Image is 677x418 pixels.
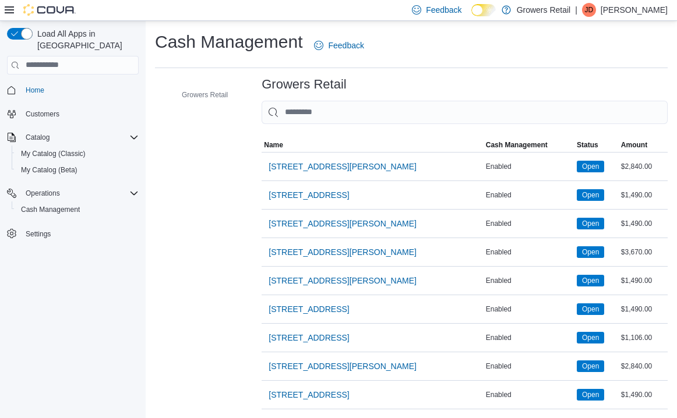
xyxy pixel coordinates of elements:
[21,149,86,158] span: My Catalog (Classic)
[2,225,143,242] button: Settings
[484,302,574,316] div: Enabled
[471,4,496,16] input: Dark Mode
[484,359,574,373] div: Enabled
[262,77,346,91] h3: Growers Retail
[21,227,55,241] a: Settings
[582,3,596,17] div: Jodi Duke
[577,360,604,372] span: Open
[582,275,599,286] span: Open
[12,162,143,178] button: My Catalog (Beta)
[471,16,472,17] span: Dark Mode
[269,389,349,401] span: [STREET_ADDRESS]
[619,388,668,402] div: $1,490.00
[264,326,354,349] button: [STREET_ADDRESS]
[21,186,139,200] span: Operations
[577,218,604,229] span: Open
[577,161,604,172] span: Open
[484,331,574,345] div: Enabled
[21,226,139,240] span: Settings
[262,138,483,152] button: Name
[21,130,54,144] button: Catalog
[264,240,421,264] button: [STREET_ADDRESS][PERSON_NAME]
[328,40,364,51] span: Feedback
[2,129,143,146] button: Catalog
[577,303,604,315] span: Open
[585,3,594,17] span: JD
[21,107,139,121] span: Customers
[16,147,139,161] span: My Catalog (Classic)
[574,138,619,152] button: Status
[16,163,139,177] span: My Catalog (Beta)
[26,229,51,239] span: Settings
[23,4,76,16] img: Cova
[7,77,139,272] nav: Complex example
[619,331,668,345] div: $1,106.00
[264,140,283,150] span: Name
[269,332,349,343] span: [STREET_ADDRESS]
[269,161,417,172] span: [STREET_ADDRESS][PERSON_NAME]
[517,3,571,17] p: Growers Retail
[269,303,349,315] span: [STREET_ADDRESS]
[577,140,598,150] span: Status
[309,34,368,57] a: Feedback
[26,189,60,198] span: Operations
[21,130,139,144] span: Catalog
[16,147,90,161] a: My Catalog (Classic)
[26,86,44,95] span: Home
[484,274,574,288] div: Enabled
[21,107,64,121] a: Customers
[486,140,548,150] span: Cash Management
[269,360,417,372] span: [STREET_ADDRESS][PERSON_NAME]
[269,189,349,201] span: [STREET_ADDRESS]
[582,389,599,400] span: Open
[264,155,421,178] button: [STREET_ADDRESS][PERSON_NAME]
[2,82,143,98] button: Home
[264,269,421,292] button: [STREET_ADDRESS][PERSON_NAME]
[264,183,354,207] button: [STREET_ADDRESS]
[619,245,668,259] div: $3,670.00
[619,302,668,316] div: $1,490.00
[577,275,604,286] span: Open
[582,161,599,172] span: Open
[2,185,143,201] button: Operations
[582,304,599,314] span: Open
[601,3,668,17] p: [PERSON_NAME]
[264,355,421,378] button: [STREET_ADDRESS][PERSON_NAME]
[484,388,574,402] div: Enabled
[575,3,577,17] p: |
[12,201,143,218] button: Cash Management
[26,133,50,142] span: Catalog
[33,28,139,51] span: Load All Apps in [GEOGRAPHIC_DATA]
[21,186,65,200] button: Operations
[619,138,668,152] button: Amount
[577,389,604,401] span: Open
[165,88,232,102] button: Growers Retail
[582,190,599,200] span: Open
[619,359,668,373] div: $2,840.00
[182,90,228,100] span: Growers Retail
[21,165,77,175] span: My Catalog (Beta)
[484,138,574,152] button: Cash Management
[484,160,574,173] div: Enabled
[619,160,668,173] div: $2,840.00
[16,163,82,177] a: My Catalog (Beta)
[21,83,139,97] span: Home
[484,245,574,259] div: Enabled
[621,140,647,150] span: Amount
[12,146,143,162] button: My Catalog (Classic)
[577,246,604,258] span: Open
[619,217,668,231] div: $1,490.00
[26,109,59,119] span: Customers
[484,217,574,231] div: Enabled
[2,105,143,122] button: Customers
[269,218,417,229] span: [STREET_ADDRESS][PERSON_NAME]
[577,189,604,201] span: Open
[582,218,599,229] span: Open
[619,274,668,288] div: $1,490.00
[16,203,84,217] a: Cash Management
[582,361,599,371] span: Open
[426,4,461,16] span: Feedback
[264,383,354,406] button: [STREET_ADDRESS]
[264,297,354,321] button: [STREET_ADDRESS]
[269,275,417,286] span: [STREET_ADDRESS][PERSON_NAME]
